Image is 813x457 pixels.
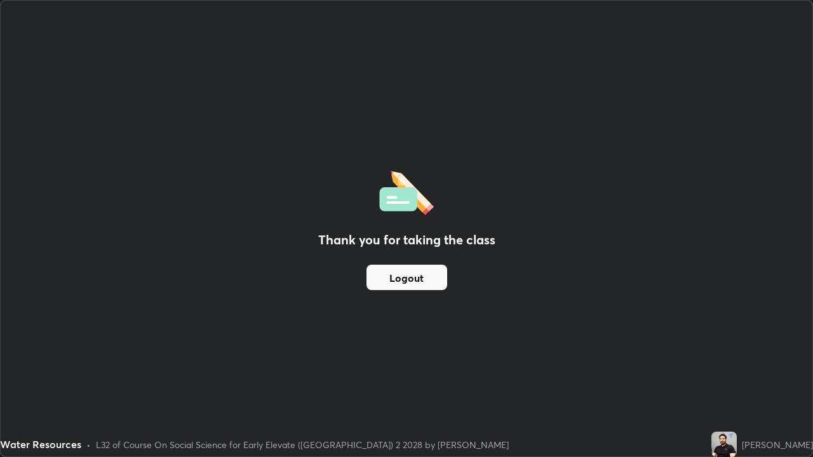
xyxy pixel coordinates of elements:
button: Logout [366,265,447,290]
h2: Thank you for taking the class [318,230,495,249]
div: • [86,438,91,451]
img: offlineFeedback.1438e8b3.svg [379,167,434,215]
div: L32 of Course On Social Science for Early Elevate ([GEOGRAPHIC_DATA]) 2 2028 by [PERSON_NAME] [96,438,509,451]
img: a1051c4e16454786847e63d5841c551b.jpg [711,432,737,457]
div: [PERSON_NAME] [742,438,813,451]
